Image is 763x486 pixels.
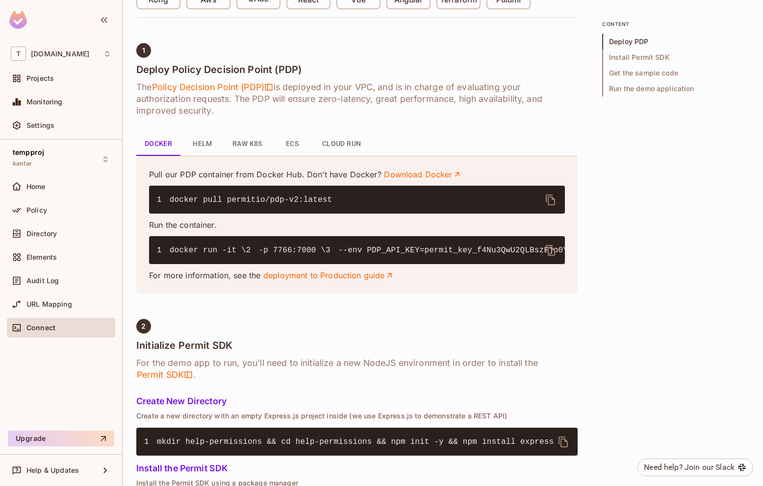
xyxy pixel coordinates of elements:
span: Projects [26,74,54,82]
span: Settings [26,121,54,129]
button: Cloud Run [314,132,369,156]
span: Get the sample code [602,65,749,81]
span: 1 [157,194,170,206]
button: Raw K8s [225,132,270,156]
span: Run the demo application [602,81,749,97]
button: delete [539,188,562,212]
h4: Deploy Policy Decision Point (PDP) [136,64,578,75]
span: Policy Decision Point (PDP) [152,81,273,93]
button: ECS [270,132,314,156]
span: URL Mapping [26,300,72,308]
h5: Create New Directory [136,396,578,406]
button: Helm [180,132,225,156]
h6: The is deployed in your VPC, and is in charge of evaluating your authorization requests. The PDP ... [136,81,578,117]
span: Permit SDK [136,369,193,381]
button: Docker [136,132,180,156]
span: 1 [142,47,145,54]
div: Need help? Join our Slack [644,462,735,473]
p: Run the container. [149,219,565,230]
span: 1 [157,244,170,256]
img: SReyMgAAAABJRU5ErkJggg== [9,11,27,29]
span: Elements [26,253,57,261]
span: 2 [141,322,146,330]
a: Download Docker [384,169,461,180]
span: Policy [26,206,47,214]
span: Help & Updates [26,466,79,474]
span: Install Permit SDK [602,49,749,65]
p: For more information, see the [149,270,565,281]
button: Upgrade [8,431,114,446]
span: 1 [144,436,157,448]
button: delete [539,239,562,262]
span: Audit Log [26,277,59,285]
button: delete [552,430,575,454]
span: docker pull permitio/pdp-v2:latest [170,195,332,204]
span: 2 [246,244,259,256]
h5: Install the Permit SDK [136,463,578,473]
a: deployment to Production guide [263,270,394,281]
span: docker run -it \ [170,246,246,255]
span: Deploy PDP [602,34,749,49]
span: T [11,47,26,61]
span: tempproj [13,148,44,156]
p: Create a new directory with an empty Express.js project inside (we use Express.js to demonstrate ... [136,412,578,420]
span: mkdir help-permissions && cd help-permissions && npm init -y && npm install express [157,437,554,446]
h4: Initialize Permit SDK [136,340,578,351]
span: Directory [26,230,57,238]
h6: For the demo app to run, you’ll need to initialize a new NodeJS environment in order to install t... [136,357,578,381]
span: Home [26,183,46,191]
span: Monitoring [26,98,63,106]
span: Connect [26,324,55,332]
p: Pull our PDP container from Docker Hub. Don’t have Docker? [149,169,565,180]
span: Workspace: tk-permit.io [31,50,89,58]
p: content [602,20,749,28]
span: kantar [13,160,32,168]
span: 3 [326,244,338,256]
